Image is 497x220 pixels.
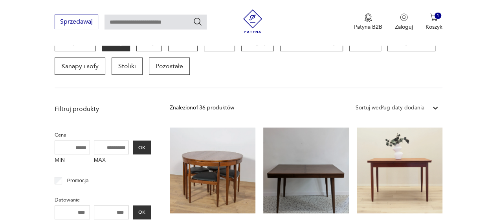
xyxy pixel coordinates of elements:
button: Patyna B2B [354,13,382,31]
button: Zaloguj [395,13,413,31]
a: Pozostałe [149,57,190,75]
button: Sprzedawaj [55,15,98,29]
button: 1Koszyk [425,13,442,31]
div: Znaleziono 136 produktów [170,104,234,112]
img: Ikonka użytkownika [400,13,408,21]
button: OK [133,205,151,219]
a: Ikona medaluPatyna B2B [354,13,382,31]
button: OK [133,141,151,154]
p: Patyna B2B [354,23,382,31]
img: Patyna - sklep z meblami i dekoracjami vintage [241,9,264,33]
img: Ikona koszyka [430,13,438,21]
p: Promocja [67,176,88,185]
img: Ikona medalu [364,13,372,22]
a: Stoliki [112,57,143,75]
div: Sortuj według daty dodania [356,104,424,112]
p: Koszyk [425,23,442,31]
label: MIN [55,154,90,167]
p: Cena [55,131,151,139]
a: Sprzedawaj [55,20,98,25]
p: Datowanie [55,196,151,204]
div: 1 [435,13,441,19]
p: Filtruj produkty [55,105,151,113]
p: Zaloguj [395,23,413,31]
button: Szukaj [193,17,202,26]
label: MAX [94,154,129,167]
a: Kanapy i sofy [55,57,105,75]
